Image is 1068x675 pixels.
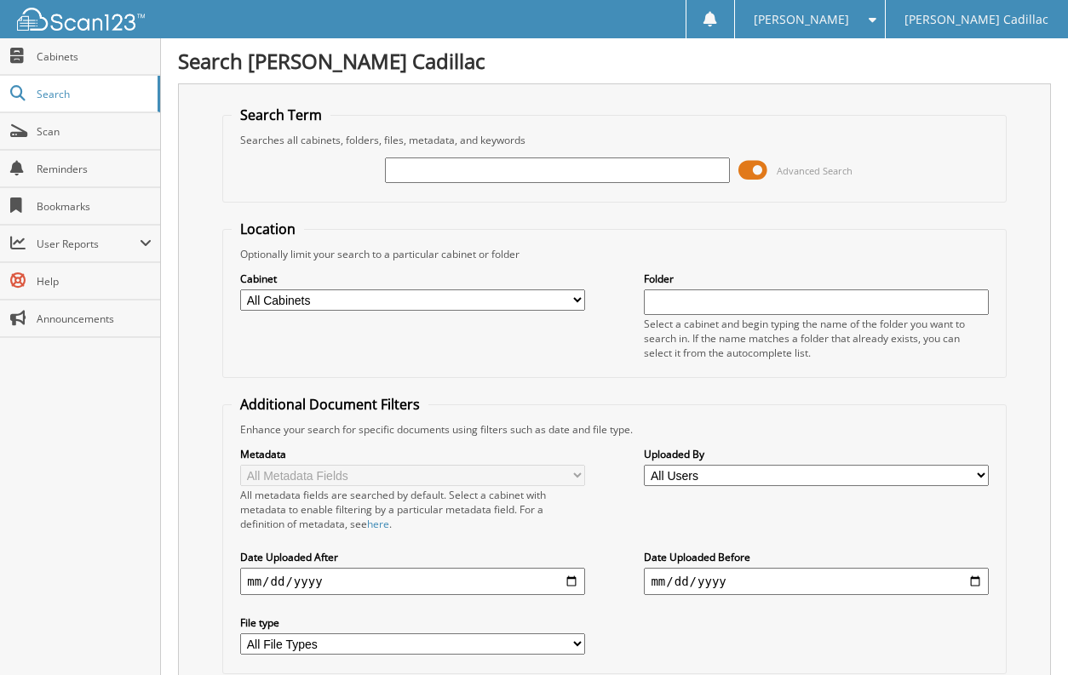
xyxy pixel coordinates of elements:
[754,14,849,25] span: [PERSON_NAME]
[644,447,988,461] label: Uploaded By
[904,14,1048,25] span: [PERSON_NAME] Cadillac
[240,447,584,461] label: Metadata
[367,517,389,531] a: here
[232,106,330,124] legend: Search Term
[37,199,152,214] span: Bookmarks
[37,237,140,251] span: User Reports
[37,312,152,326] span: Announcements
[232,395,428,414] legend: Additional Document Filters
[240,550,584,564] label: Date Uploaded After
[644,317,988,360] div: Select a cabinet and begin typing the name of the folder you want to search in. If the name match...
[644,550,988,564] label: Date Uploaded Before
[240,615,584,630] label: File type
[232,220,304,238] legend: Location
[37,162,152,176] span: Reminders
[240,568,584,595] input: start
[37,274,152,289] span: Help
[37,87,149,101] span: Search
[644,272,988,286] label: Folder
[232,422,997,437] div: Enhance your search for specific documents using filters such as date and file type.
[777,164,853,177] span: Advanced Search
[37,124,152,139] span: Scan
[17,8,145,31] img: scan123-logo-white.svg
[232,247,997,261] div: Optionally limit your search to a particular cabinet or folder
[644,568,988,595] input: end
[37,49,152,64] span: Cabinets
[232,133,997,147] div: Searches all cabinets, folders, files, metadata, and keywords
[240,488,584,531] div: All metadata fields are searched by default. Select a cabinet with metadata to enable filtering b...
[240,272,584,286] label: Cabinet
[178,47,1051,75] h1: Search [PERSON_NAME] Cadillac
